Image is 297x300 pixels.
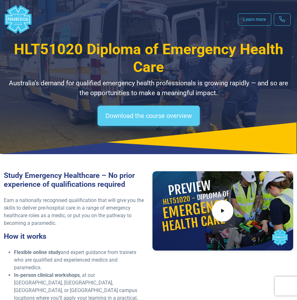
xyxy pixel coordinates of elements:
[14,249,145,271] li: and expert guidance from trainers who are qualified and experienced medics and paramedics.
[14,41,283,75] span: HLT51020 Diploma of Emergency Health Care
[4,197,145,227] p: Earn a nationally recognised qualification that will give you the skills to deliver pre-hospital ...
[14,272,80,278] strong: In-person clinical workshops
[4,78,293,98] p: Australia’s demand for qualified emergency health professionals is growing rapidly — and so are t...
[14,249,61,255] strong: Flexible online study
[4,232,145,241] h3: How it works
[238,13,271,26] a: Learn more
[4,171,145,189] h3: Study Emergency Healthcare – No prior experience of qualifications required
[4,5,32,34] div: Australian Paramedical College
[98,106,200,126] a: Download the course overview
